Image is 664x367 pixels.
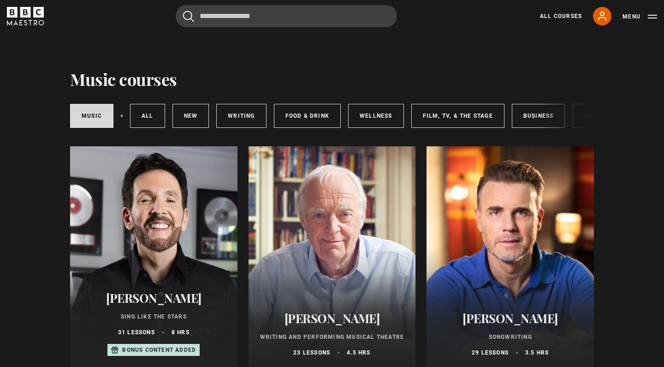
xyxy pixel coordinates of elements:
a: Music [70,104,113,128]
a: Film, TV, & The Stage [411,104,504,128]
h2: [PERSON_NAME] [438,311,583,325]
p: 29 lessons [472,349,509,357]
a: Food & Drink [274,104,341,128]
a: Wellness [348,104,404,128]
a: Writing [216,104,266,128]
h1: Music courses [70,69,177,89]
p: 8 hrs [172,328,190,337]
a: Business [512,104,565,128]
p: Songwriting [438,333,583,341]
a: All [130,104,165,128]
input: Search [176,5,397,27]
h2: [PERSON_NAME] [81,291,226,305]
p: 31 lessons [118,328,155,337]
button: Toggle navigation [622,12,657,21]
a: All Courses [540,12,582,20]
p: Writing and Performing Musical Theatre [260,333,405,341]
p: 3.5 hrs [525,349,549,357]
p: Bonus content added [122,346,196,354]
h2: [PERSON_NAME] [260,311,405,325]
button: Submit the search query [183,11,194,22]
svg: BBC Maestro [7,7,44,25]
p: 4.5 hrs [347,349,370,357]
a: New [172,104,209,128]
p: Sing Like the Stars [81,313,226,321]
p: 23 lessons [293,349,330,357]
